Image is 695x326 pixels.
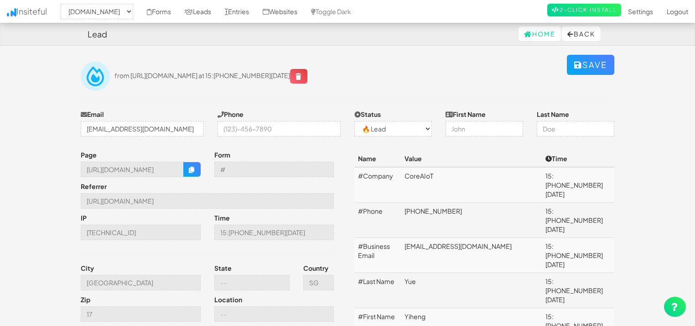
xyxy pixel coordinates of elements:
[446,121,523,137] input: John
[354,167,401,203] td: #Company
[214,306,334,322] input: --
[401,167,542,203] td: CoreAIoT
[542,273,614,308] td: 15:[PHONE_NUMBER][DATE]
[81,213,87,222] label: IP
[303,275,334,290] input: --
[354,110,381,119] label: Status
[81,275,201,290] input: --
[81,306,201,322] input: --
[214,150,230,159] label: Form
[214,275,290,290] input: --
[214,213,230,222] label: Time
[218,110,244,119] label: Phone
[214,162,334,177] input: --
[542,167,614,203] td: 15:[PHONE_NUMBER][DATE]
[401,150,542,167] th: Value
[401,203,542,238] td: [PHONE_NUMBER]
[81,193,334,209] input: --
[218,121,341,137] input: (123)-456-7890
[354,150,401,167] th: Name
[81,162,184,177] input: --
[214,225,334,240] input: --
[81,121,204,137] input: j@doe.com
[214,295,242,304] label: Location
[214,263,232,273] label: State
[81,150,97,159] label: Page
[354,273,401,308] td: #Last Name
[542,150,614,167] th: Time
[303,263,328,273] label: Country
[81,110,104,119] label: Email
[88,30,107,39] h4: Lead
[537,110,569,119] label: Last Name
[542,203,614,238] td: 15:[PHONE_NUMBER][DATE]
[401,238,542,273] td: [EMAIL_ADDRESS][DOMAIN_NAME]
[7,8,16,16] img: icon.png
[542,238,614,273] td: 15:[PHONE_NUMBER][DATE]
[562,26,601,41] button: Back
[81,263,94,273] label: City
[354,203,401,238] td: #Phone
[114,71,307,79] span: from [URL][DOMAIN_NAME] at 15:[PHONE_NUMBER][DATE]
[446,110,486,119] label: First Name
[81,182,107,191] label: Referrer
[354,238,401,273] td: #Business Email
[81,62,110,91] img: insiteful-lead.png
[547,4,621,16] a: 2-Click Install
[81,225,201,240] input: --
[537,121,614,137] input: Doe
[81,295,90,304] label: Zip
[401,273,542,308] td: Yue
[519,26,561,41] a: Home
[567,55,614,75] button: Save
